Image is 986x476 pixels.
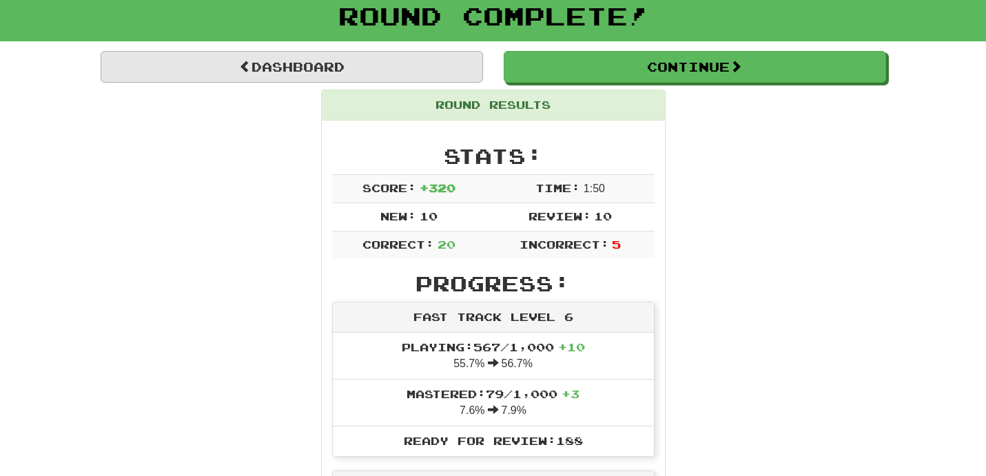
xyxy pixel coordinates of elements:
[333,302,654,333] div: Fast Track Level 6
[528,209,591,223] span: Review:
[584,183,605,194] span: 1 : 50
[407,387,579,400] span: Mastered: 79 / 1,000
[438,238,455,251] span: 20
[562,387,579,400] span: + 3
[333,333,654,380] li: 55.7% 56.7%
[612,238,621,251] span: 5
[558,340,585,353] span: + 10
[362,238,434,251] span: Correct:
[322,90,665,121] div: Round Results
[380,209,416,223] span: New:
[332,145,655,167] h2: Stats:
[504,51,886,83] button: Continue
[535,181,580,194] span: Time:
[520,238,609,251] span: Incorrect:
[5,2,981,30] h1: Round Complete!
[594,209,612,223] span: 10
[404,434,583,447] span: Ready for Review: 188
[420,209,438,223] span: 10
[402,340,585,353] span: Playing: 567 / 1,000
[362,181,416,194] span: Score:
[101,51,483,83] a: Dashboard
[420,181,455,194] span: + 320
[333,379,654,426] li: 7.6% 7.9%
[332,272,655,295] h2: Progress:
